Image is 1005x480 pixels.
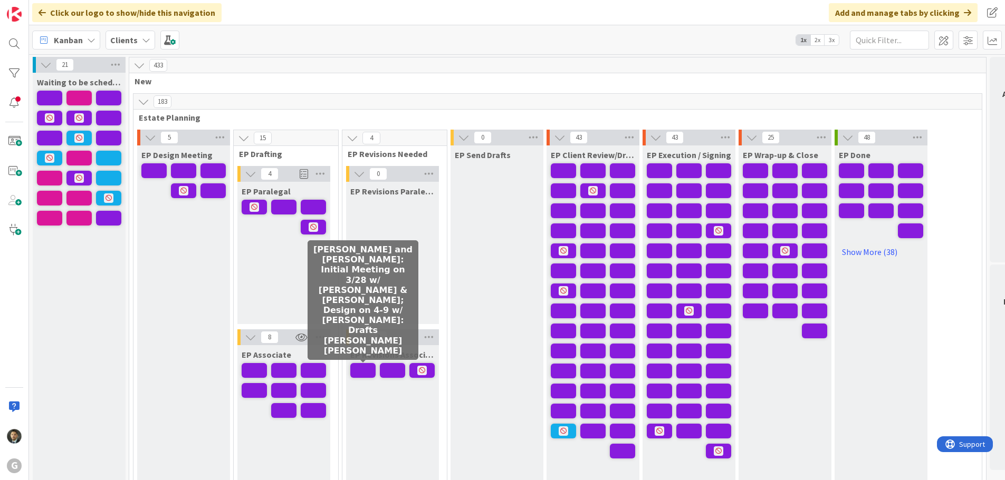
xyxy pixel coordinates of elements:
span: 2x [810,35,825,45]
span: EP Wrap-up & Close [743,150,818,160]
span: 433 [149,59,167,72]
span: EP Associate [242,349,291,360]
div: Add and manage tabs by clicking [829,3,978,22]
span: EP Drafting [239,149,325,159]
span: EP Design Meeting [141,150,213,160]
span: 21 [56,58,74,71]
span: 15 [254,132,272,144]
div: G [7,458,22,473]
span: 183 [154,95,171,108]
span: 3x [825,35,839,45]
span: 4 [261,168,279,180]
span: 43 [666,131,684,144]
span: 8 [261,331,279,344]
span: 0 [369,168,387,180]
span: EP Paralegal [242,186,291,197]
div: Click our logo to show/hide this navigation [32,3,222,22]
span: EP Send Drafts [455,150,511,160]
span: Kanban [54,34,83,46]
span: 43 [570,131,588,144]
span: EP Execution / Signing [647,150,731,160]
span: New [135,76,973,86]
span: Waiting to be scheduled [37,77,121,87]
b: Clients [110,35,138,45]
span: EP Revisions Needed [348,149,434,159]
span: 0 [474,131,492,144]
span: 48 [858,131,876,144]
span: 25 [762,131,780,144]
span: Support [22,2,48,14]
span: 1x [796,35,810,45]
span: 4 [362,132,380,144]
span: EP Revisions Paralegal [350,186,435,197]
span: EP Done [839,150,870,160]
input: Quick Filter... [850,31,929,50]
img: CG [7,429,22,444]
h5: [PERSON_NAME] and [PERSON_NAME]: Initial Meeting on 3/28 w/ [PERSON_NAME] & [PERSON_NAME]; Design... [312,244,414,356]
span: EP Client Review/Draft Review Meeting [551,150,635,160]
span: 5 [160,131,178,144]
a: Show More (38) [839,243,923,260]
img: Visit kanbanzone.com [7,7,22,22]
span: Estate Planning [139,112,969,123]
